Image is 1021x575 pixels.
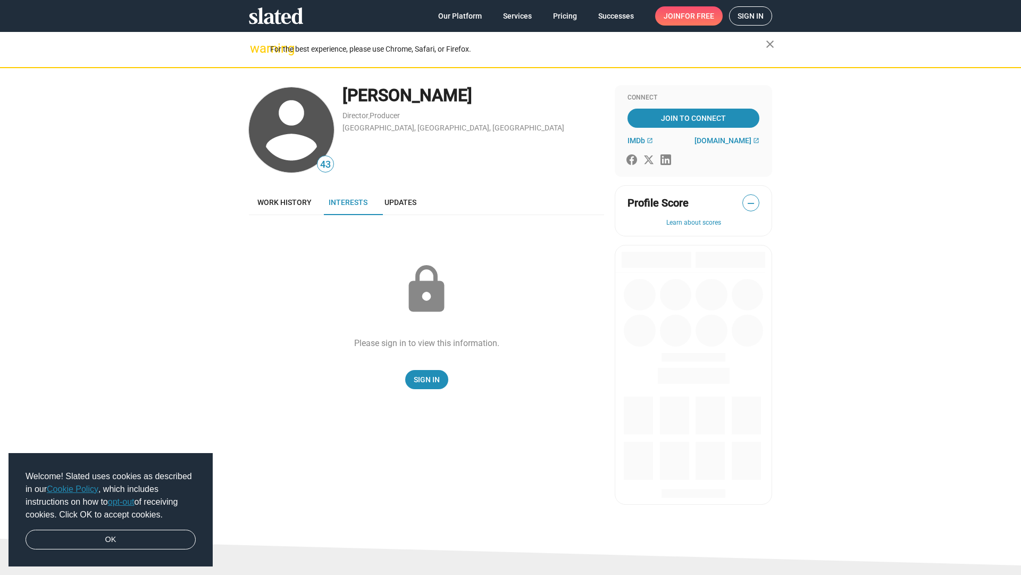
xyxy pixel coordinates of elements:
[250,42,263,55] mat-icon: warning
[405,370,448,389] a: Sign In
[329,198,367,207] span: Interests
[627,219,759,227] button: Learn about scores
[598,6,634,26] span: Successes
[342,124,564,132] a: [GEOGRAPHIC_DATA], [GEOGRAPHIC_DATA], [GEOGRAPHIC_DATA]
[764,38,776,51] mat-icon: close
[342,84,604,107] div: [PERSON_NAME]
[414,370,440,389] span: Sign In
[354,338,499,349] div: Please sign in to view this information.
[320,190,376,215] a: Interests
[108,497,135,506] a: opt-out
[627,109,759,128] a: Join To Connect
[738,7,764,25] span: Sign in
[664,6,714,26] span: Join
[681,6,714,26] span: for free
[553,6,577,26] span: Pricing
[257,198,312,207] span: Work history
[503,6,532,26] span: Services
[627,94,759,102] div: Connect
[270,42,766,56] div: For the best experience, please use Chrome, Safari, or Firefox.
[545,6,585,26] a: Pricing
[495,6,540,26] a: Services
[694,136,751,145] span: [DOMAIN_NAME]
[370,111,400,120] a: Producer
[743,196,759,210] span: —
[647,137,653,144] mat-icon: open_in_new
[753,137,759,144] mat-icon: open_in_new
[47,484,98,494] a: Cookie Policy
[430,6,490,26] a: Our Platform
[729,6,772,26] a: Sign in
[369,113,370,119] span: ,
[400,263,453,316] mat-icon: lock
[655,6,723,26] a: Joinfor free
[342,111,369,120] a: Director
[630,109,757,128] span: Join To Connect
[26,470,196,521] span: Welcome! Slated uses cookies as described in our , which includes instructions on how to of recei...
[384,198,416,207] span: Updates
[438,6,482,26] span: Our Platform
[26,530,196,550] a: dismiss cookie message
[9,453,213,567] div: cookieconsent
[249,190,320,215] a: Work history
[627,136,645,145] span: IMDb
[317,158,333,172] span: 43
[627,136,653,145] a: IMDb
[627,196,689,210] span: Profile Score
[376,190,425,215] a: Updates
[694,136,759,145] a: [DOMAIN_NAME]
[590,6,642,26] a: Successes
